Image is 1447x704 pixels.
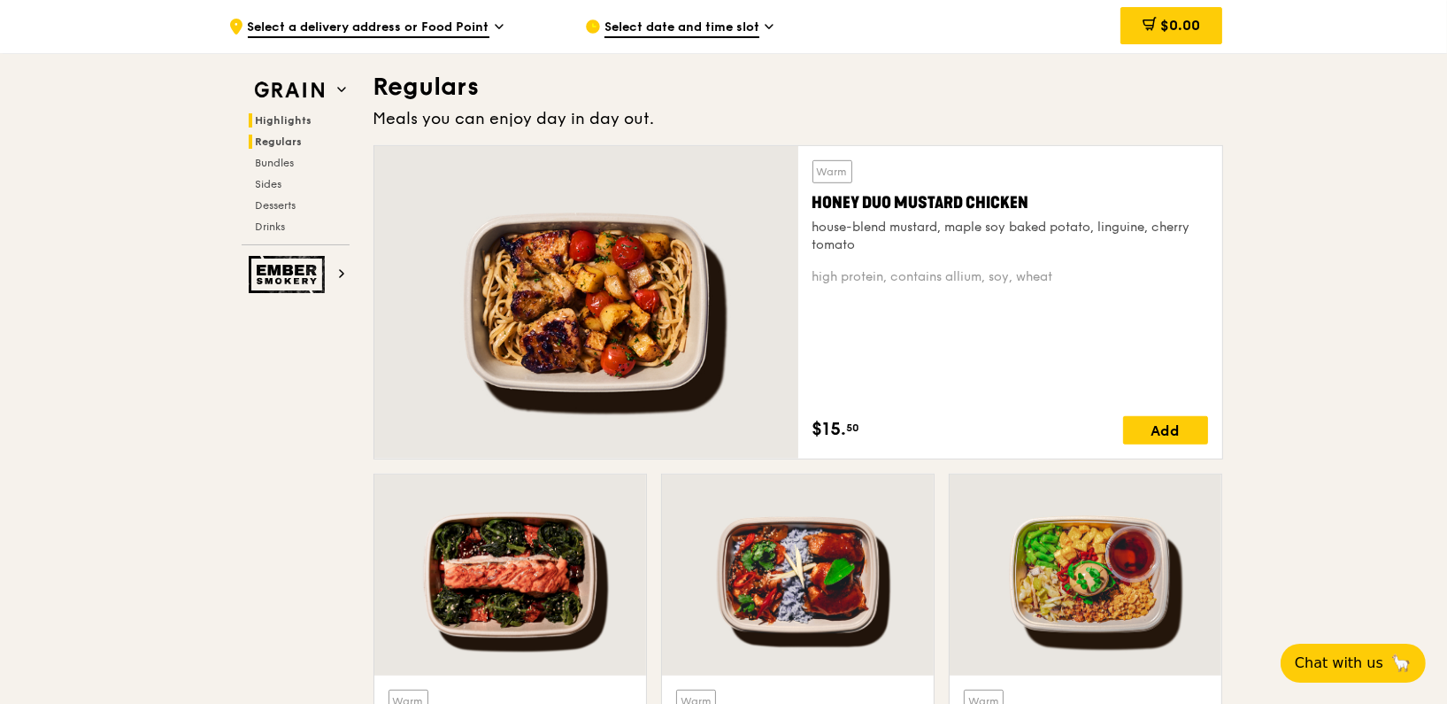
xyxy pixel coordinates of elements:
[248,19,489,38] span: Select a delivery address or Food Point
[1123,416,1208,445] div: Add
[1281,644,1426,683] button: Chat with us🦙
[256,199,296,212] span: Desserts
[256,157,295,169] span: Bundles
[373,106,1223,131] div: Meals you can enjoy day in day out.
[1390,653,1412,674] span: 🦙
[256,178,282,190] span: Sides
[604,19,759,38] span: Select date and time slot
[812,160,852,183] div: Warm
[1160,17,1200,34] span: $0.00
[249,256,330,293] img: Ember Smokery web logo
[812,268,1208,286] div: high protein, contains allium, soy, wheat
[256,114,312,127] span: Highlights
[373,71,1223,103] h3: Regulars
[249,74,330,106] img: Grain web logo
[812,416,847,443] span: $15.
[812,219,1208,254] div: house-blend mustard, maple soy baked potato, linguine, cherry tomato
[256,220,286,233] span: Drinks
[847,421,860,435] span: 50
[256,135,303,148] span: Regulars
[812,190,1208,215] div: Honey Duo Mustard Chicken
[1295,653,1383,674] span: Chat with us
